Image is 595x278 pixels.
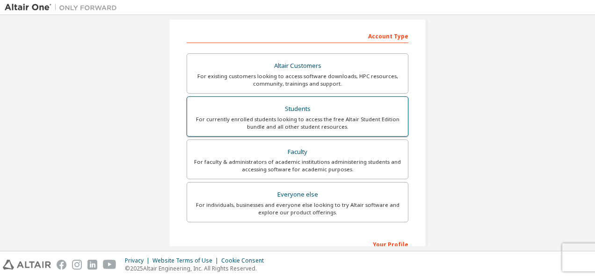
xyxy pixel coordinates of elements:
div: Everyone else [193,188,402,201]
div: Faculty [193,146,402,159]
div: Your Profile [187,236,408,251]
div: Students [193,102,402,116]
img: youtube.svg [103,260,116,270]
img: facebook.svg [57,260,66,270]
p: © 2025 Altair Engineering, Inc. All Rights Reserved. [125,264,269,272]
div: Cookie Consent [221,257,269,264]
div: For existing customers looking to access software downloads, HPC resources, community, trainings ... [193,73,402,88]
img: instagram.svg [72,260,82,270]
div: For individuals, businesses and everyone else looking to try Altair software and explore our prod... [193,201,402,216]
div: Altair Customers [193,59,402,73]
div: Account Type [187,28,408,43]
div: For currently enrolled students looking to access the free Altair Student Edition bundle and all ... [193,116,402,131]
img: altair_logo.svg [3,260,51,270]
div: Privacy [125,257,152,264]
img: linkedin.svg [87,260,97,270]
img: Altair One [5,3,122,12]
div: For faculty & administrators of academic institutions administering students and accessing softwa... [193,158,402,173]
div: Website Terms of Use [152,257,221,264]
